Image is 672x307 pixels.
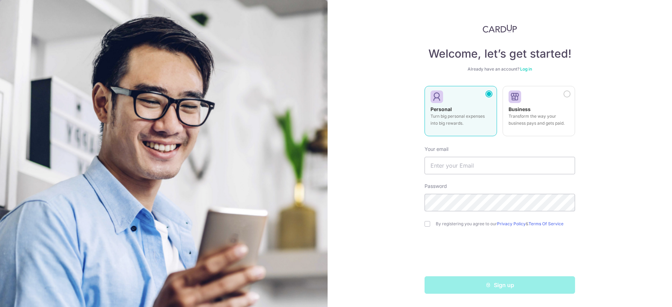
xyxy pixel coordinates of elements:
[425,157,575,174] input: Enter your Email
[430,106,452,112] strong: Personal
[425,146,448,153] label: Your email
[520,66,532,72] a: Log in
[497,221,526,226] a: Privacy Policy
[483,24,517,33] img: CardUp Logo
[425,66,575,72] div: Already have an account?
[447,241,553,268] iframe: reCAPTCHA
[509,113,569,127] p: Transform the way your business pays and gets paid.
[425,86,497,140] a: Personal Turn big personal expenses into big rewards.
[430,113,491,127] p: Turn big personal expenses into big rewards.
[503,86,575,140] a: Business Transform the way your business pays and gets paid.
[528,221,563,226] a: Terms Of Service
[509,106,531,112] strong: Business
[436,221,575,227] label: By registering you agree to our &
[425,183,447,190] label: Password
[425,47,575,61] h4: Welcome, let’s get started!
